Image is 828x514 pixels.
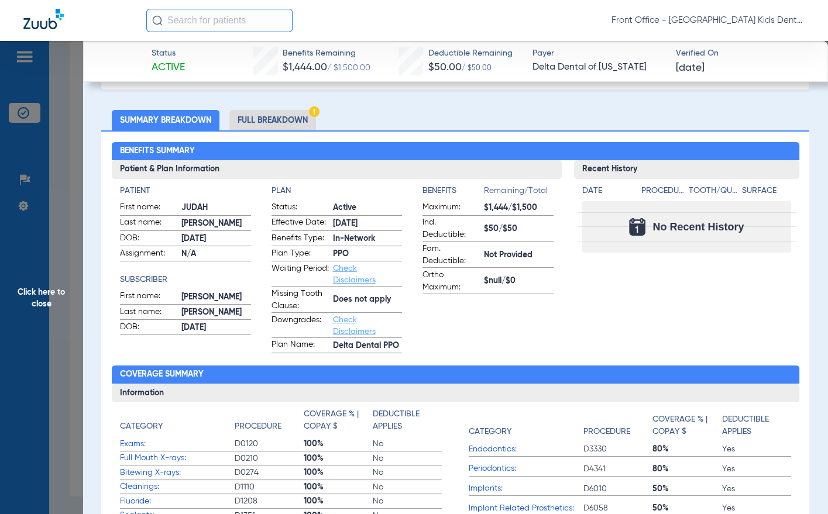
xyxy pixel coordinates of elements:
[373,408,442,437] app-breakdown-title: Deductible Applies
[120,274,251,286] h4: Subscriber
[583,502,652,514] span: D6058
[333,233,403,245] span: In-Network
[304,495,373,507] span: 100%
[235,453,304,464] span: D0210
[722,443,791,455] span: Yes
[583,408,652,442] app-breakdown-title: Procedure
[641,185,685,197] h4: Procedure
[469,426,511,438] h4: Category
[112,142,799,161] h2: Benefits Summary
[333,264,376,284] a: Check Disclaimers
[373,481,442,493] span: No
[422,216,480,241] span: Ind. Deductible:
[583,463,652,475] span: D4341
[120,201,177,215] span: First name:
[641,185,685,201] app-breakdown-title: Procedure
[120,232,177,246] span: DOB:
[235,467,304,478] span: D0274
[120,306,177,320] span: Last name:
[272,201,329,215] span: Status:
[272,216,329,230] span: Effective Date:
[722,408,791,442] app-breakdown-title: Deductible Applies
[769,458,828,514] div: Chat Widget
[229,110,316,130] li: Full Breakdown
[373,495,442,507] span: No
[272,263,329,286] span: Waiting Period:
[428,47,513,60] span: Deductible Remaining
[532,47,666,60] span: Payer
[304,408,373,437] app-breakdown-title: Coverage % | Copay $
[629,218,645,236] img: Calendar
[689,185,738,201] app-breakdown-title: Tooth/Quad
[146,9,293,32] input: Search for patients
[272,288,329,312] span: Missing Tooth Clause:
[304,438,373,450] span: 100%
[181,291,251,303] span: [PERSON_NAME]
[469,443,583,456] span: Endodontics:
[112,110,219,130] li: Summary Breakdown
[327,64,370,72] span: / $1,500.00
[23,9,64,29] img: Zuub Logo
[462,65,492,72] span: / $50.00
[469,463,583,475] span: Periodontics:
[272,339,329,353] span: Plan Name:
[422,201,480,215] span: Maximum:
[112,384,799,402] h3: Information
[428,62,462,73] span: $50.00
[120,290,177,304] span: First name:
[120,452,235,464] span: Full Mouth X-rays:
[484,249,554,261] span: Not Provided
[272,185,403,197] app-breakdown-title: Plan
[469,408,583,442] app-breakdown-title: Category
[283,62,327,73] span: $1,444.00
[152,15,163,26] img: Search Icon
[676,61,705,75] span: [DATE]
[181,218,251,230] span: [PERSON_NAME]
[689,185,738,197] h4: Tooth/Quad
[583,483,652,495] span: D6010
[611,15,805,26] span: Front Office - [GEOGRAPHIC_DATA] Kids Dental
[582,185,631,201] app-breakdown-title: Date
[652,221,744,233] span: No Recent History
[272,314,329,337] span: Downgrades:
[304,408,367,433] h4: Coverage % | Copay $
[422,185,484,197] h4: Benefits
[422,243,480,267] span: Fam. Deductible:
[120,185,251,197] h4: Patient
[373,467,442,478] span: No
[722,502,791,514] span: Yes
[120,481,235,493] span: Cleanings:
[469,482,583,495] span: Implants:
[582,185,631,197] h4: Date
[120,495,235,508] span: Fluoride:
[272,247,329,261] span: Plan Type:
[235,420,281,433] h4: Procedure
[373,453,442,464] span: No
[583,443,652,455] span: D3330
[283,47,370,60] span: Benefits Remaining
[652,413,716,438] h4: Coverage % | Copay $
[235,408,304,437] app-breakdown-title: Procedure
[152,60,185,75] span: Active
[120,467,235,479] span: Bitewing X-rays:
[181,233,251,245] span: [DATE]
[652,443,722,455] span: 80%
[333,248,403,260] span: PPO
[304,467,373,478] span: 100%
[422,185,484,201] app-breakdown-title: Benefits
[333,294,403,306] span: Does not apply
[583,426,630,438] h4: Procedure
[235,481,304,493] span: D1110
[373,408,436,433] h4: Deductible Applies
[676,47,809,60] span: Verified On
[309,106,319,117] img: Hazard
[652,463,722,475] span: 80%
[120,420,163,433] h4: Category
[181,248,251,260] span: N/A
[532,60,666,75] span: Delta Dental of [US_STATE]
[120,321,177,335] span: DOB:
[333,202,403,214] span: Active
[304,481,373,493] span: 100%
[484,202,554,214] span: $1,444/$1,500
